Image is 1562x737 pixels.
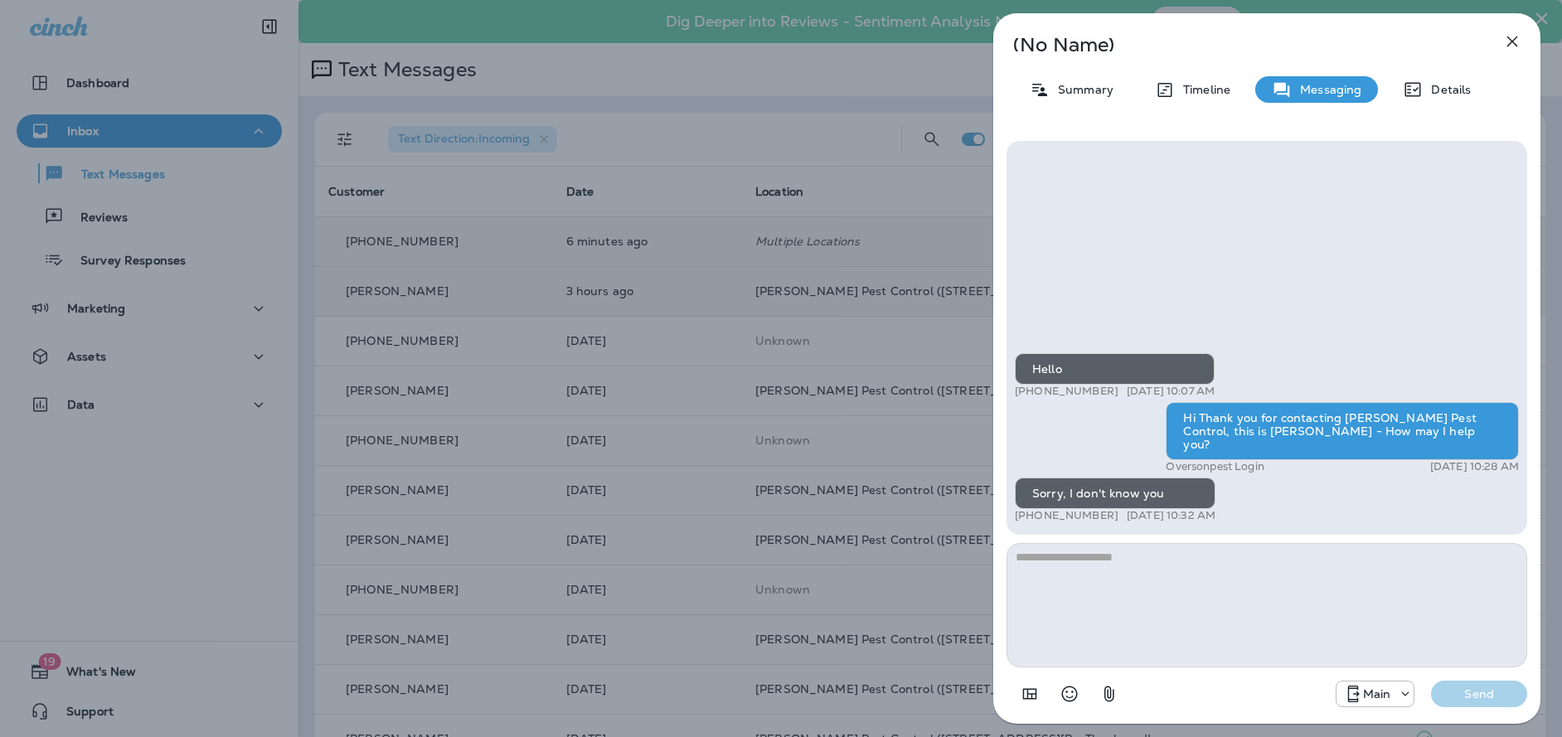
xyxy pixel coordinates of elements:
button: Select an emoji [1053,677,1086,710]
p: [DATE] 10:07 AM [1127,385,1215,398]
p: [PHONE_NUMBER] [1015,385,1118,398]
p: [DATE] 10:32 AM [1127,509,1215,522]
p: Details [1423,83,1471,96]
div: Hi Thank you for contacting [PERSON_NAME] Pest Control, this is [PERSON_NAME] - How may I help you? [1166,402,1519,460]
p: [DATE] 10:28 AM [1430,460,1519,473]
p: Messaging [1292,83,1361,96]
p: [PHONE_NUMBER] [1015,509,1118,522]
p: Main [1363,687,1391,701]
p: (No Name) [1013,38,1466,51]
div: Sorry, I don't know you [1015,478,1215,509]
div: Hello [1015,353,1215,385]
button: Add in a premade template [1013,677,1046,710]
p: Oversonpest Login [1166,460,1264,473]
div: +1 (480) 400-1835 [1336,684,1414,704]
p: Summary [1050,83,1113,96]
p: Timeline [1175,83,1230,96]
